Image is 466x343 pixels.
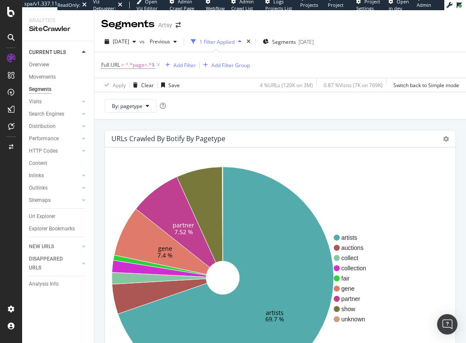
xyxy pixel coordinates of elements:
div: HTTP Codes [29,147,58,156]
div: 0.87 % Visits ( 7K on 769K ) [324,82,383,89]
div: Content [29,159,47,168]
div: Url Explorer [29,212,55,221]
span: vs [139,38,146,45]
div: DISAPPEARED URLS [29,255,72,272]
button: Save [158,78,180,92]
span: fair [341,274,366,283]
span: Segments [272,38,296,45]
button: 1 Filter Applied [188,35,245,48]
span: Projects List [300,2,318,15]
button: Add Filter Group [200,60,250,70]
button: By: pagetype [105,99,156,113]
span: By: pagetype [112,102,142,110]
button: Apply [101,78,126,92]
text: 7.4 % [157,251,173,259]
a: DISAPPEARED URLS [29,255,80,272]
a: Visits [29,97,80,106]
span: Project Page [328,2,344,15]
div: Visits [29,97,42,106]
span: 2025 Aug. 21st [113,38,129,45]
div: Apply [113,82,126,89]
div: Switch back to Simple mode [393,82,459,89]
span: Admin Page [417,2,431,15]
text: 7.52 % [174,228,193,236]
span: gene [341,284,366,293]
div: times [245,37,252,46]
a: Distribution [29,122,80,131]
div: Segments [29,85,51,94]
a: Analysis Info [29,280,88,289]
a: CURRENT URLS [29,48,80,57]
div: Overview [29,60,49,69]
button: [DATE] [101,35,139,48]
a: Performance [29,134,80,143]
div: Segments [101,17,155,31]
div: SiteCrawler [29,24,87,34]
a: Outlinks [29,184,80,193]
span: collection [341,264,366,272]
span: partner [341,295,366,303]
span: ^.*page=.*$ [125,59,155,71]
span: unknown [341,315,366,323]
div: arrow-right-arrow-left [176,22,181,28]
div: Explorer Bookmarks [29,224,75,233]
a: NEW URLS [29,242,80,251]
div: Search Engines [29,110,64,119]
div: Movements [29,73,56,82]
span: Full URL [101,61,120,68]
span: = [121,61,124,68]
a: Overview [29,60,88,69]
text: partner [173,221,194,229]
div: Artsy [158,21,172,29]
div: Add Filter [173,62,196,69]
div: 4 % URLs ( 120K on 3M ) [260,82,313,89]
span: show [341,305,366,313]
a: Sitemaps [29,196,80,205]
div: Open Intercom Messenger [437,314,457,334]
i: Options [443,136,449,142]
div: Analytics [29,17,87,24]
button: Add Filter [162,60,196,70]
text: artists [266,308,284,316]
div: Save [168,82,180,89]
div: Distribution [29,122,56,131]
div: Outlinks [29,184,48,193]
span: collect [341,254,366,262]
span: Webflow [206,5,225,11]
text: gene [158,244,172,252]
a: Inlinks [29,171,80,180]
button: Clear [130,78,154,92]
a: Explorer Bookmarks [29,224,88,233]
div: [DATE] [298,38,314,45]
button: Previous [146,35,180,48]
a: Content [29,159,88,168]
div: CURRENT URLS [29,48,66,57]
div: Inlinks [29,171,44,180]
button: Switch back to Simple mode [390,78,459,92]
div: Sitemaps [29,196,51,205]
div: Analysis Info [29,280,59,289]
div: ReadOnly: [57,2,80,9]
div: 1 Filter Applied [199,38,235,45]
div: Performance [29,134,59,143]
a: Segments [29,85,88,94]
a: HTTP Codes [29,147,80,156]
h4: URLs Crawled By Botify By pagetype [111,133,225,145]
div: Add Filter Group [211,62,250,69]
span: auctions [341,244,366,252]
a: Url Explorer [29,212,88,221]
a: Search Engines [29,110,80,119]
button: Segments[DATE] [259,35,317,48]
div: NEW URLS [29,242,54,251]
a: Movements [29,73,88,82]
span: artists [341,233,366,242]
div: Clear [141,82,154,89]
text: 69.7 % [265,315,284,323]
span: Previous [146,38,170,45]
